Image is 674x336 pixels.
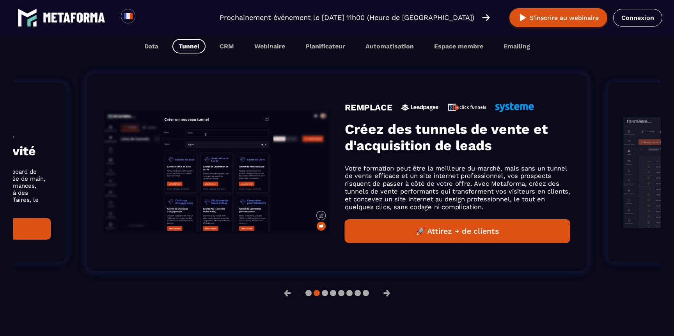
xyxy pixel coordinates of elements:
button: Espace membre [428,39,490,53]
a: Connexion [613,9,662,27]
img: play [518,13,528,23]
button: 🚀 Attirez + de clients [345,219,570,243]
button: ← [277,284,298,302]
h3: Créez des tunnels de vente et d'acquisition de leads [345,121,570,154]
img: icon [495,103,534,112]
img: logo [18,8,37,27]
section: Gallery [13,61,661,284]
button: → [377,284,397,302]
button: Data [138,39,165,53]
button: Planificateur [299,39,351,53]
p: Prochainement événement le [DATE] 11h00 (Heure de [GEOGRAPHIC_DATA]) [220,12,474,23]
button: CRM [213,39,240,53]
p: Votre formation peut être la meilleure du marché, mais sans un tunnel de vente efficace et un sit... [345,164,570,211]
input: Search for option [142,13,148,22]
img: arrow-right [482,13,490,22]
img: icon [401,104,440,111]
div: Search for option [135,9,154,26]
button: Webinaire [248,39,291,53]
img: icon [448,103,487,111]
img: fr [123,11,133,21]
button: S’inscrire au webinaire [509,8,607,27]
button: Emailing [497,39,536,53]
img: gif [104,112,329,233]
button: Tunnel [172,39,206,53]
img: logo [43,12,105,23]
button: Automatisation [359,39,420,53]
h4: REMPLACE [345,102,392,112]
